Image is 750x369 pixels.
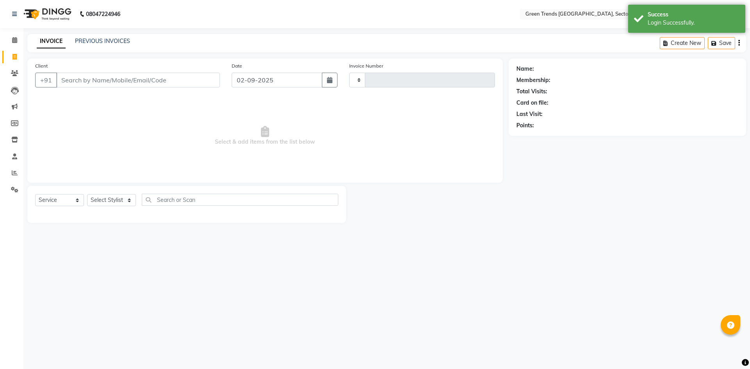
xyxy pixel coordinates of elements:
[75,37,130,45] a: PREVIOUS INVOICES
[708,37,735,49] button: Save
[648,11,739,19] div: Success
[37,34,66,48] a: INVOICE
[35,62,48,70] label: Client
[86,3,120,25] b: 08047224946
[35,97,495,175] span: Select & add items from the list below
[142,194,338,206] input: Search or Scan
[516,99,548,107] div: Card on file:
[516,110,543,118] div: Last Visit:
[35,73,57,87] button: +91
[232,62,242,70] label: Date
[516,76,550,84] div: Membership:
[516,121,534,130] div: Points:
[56,73,220,87] input: Search by Name/Mobile/Email/Code
[20,3,73,25] img: logo
[648,19,739,27] div: Login Successfully.
[349,62,383,70] label: Invoice Number
[516,87,547,96] div: Total Visits:
[660,37,705,49] button: Create New
[516,65,534,73] div: Name:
